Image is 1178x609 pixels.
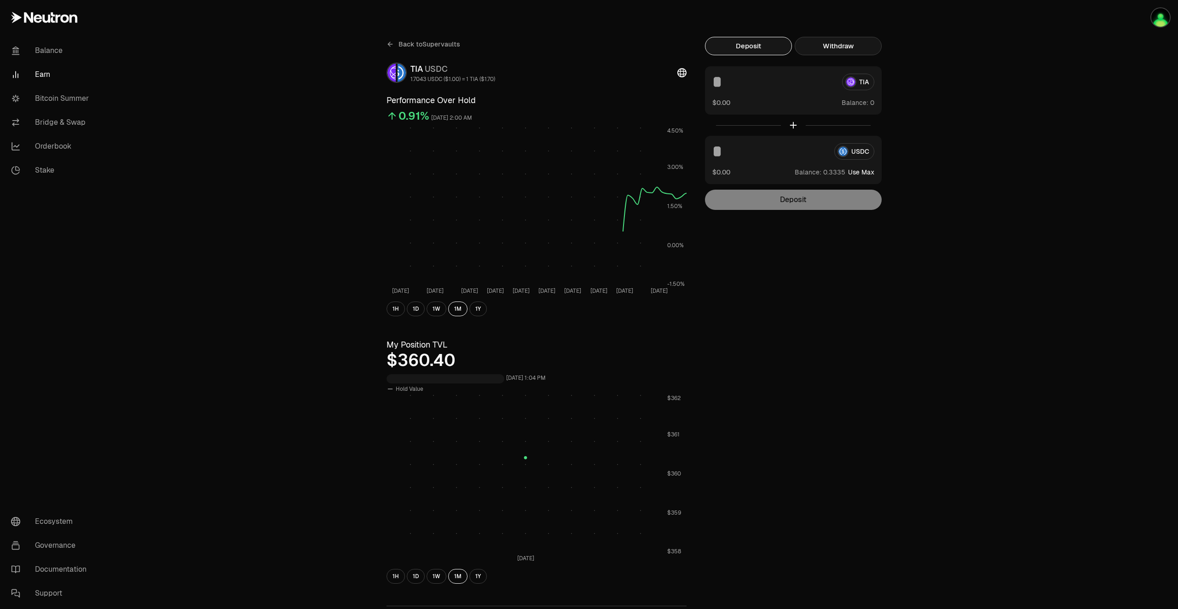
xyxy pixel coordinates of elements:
a: Orderbook [4,134,99,158]
button: $0.00 [712,167,730,177]
button: 1Y [469,302,487,316]
a: Governance [4,534,99,557]
a: Bridge & Swap [4,110,99,134]
a: Support [4,581,99,605]
div: [DATE] 2:00 AM [431,113,472,123]
tspan: [DATE] [590,287,607,295]
span: Hold Value [396,385,423,393]
tspan: 1.50% [667,203,682,210]
tspan: 3.00% [667,163,683,171]
a: Bitcoin Summer [4,87,99,110]
tspan: [DATE] [513,287,530,295]
tspan: $361 [667,431,680,438]
tspan: -1.50% [667,280,685,288]
tspan: 4.50% [667,127,683,134]
div: 1.7043 USDC ($1.00) = 1 TIA ($1.70) [410,75,495,83]
img: USDC Logo [398,64,406,82]
span: Balance: [795,168,821,177]
tspan: $359 [667,509,681,516]
div: TIA [410,63,495,75]
a: Back toSupervaults [387,37,460,52]
button: Withdraw [795,37,882,55]
div: 0.91% [398,109,429,123]
tspan: [DATE] [651,287,668,295]
button: 1W [427,569,446,584]
span: Balance: [842,98,868,107]
a: Ecosystem [4,510,99,534]
tspan: [DATE] [616,287,633,295]
tspan: [DATE] [538,287,555,295]
a: Documentation [4,557,99,581]
button: 1W [427,302,446,316]
span: USDC [425,64,448,74]
tspan: [DATE] [461,287,478,295]
img: portefeuilleterra [1151,8,1170,27]
a: Balance [4,39,99,63]
div: $360.40 [387,351,687,370]
tspan: 0.00% [667,242,684,249]
img: TIA Logo [387,64,396,82]
button: $0.00 [712,98,730,107]
tspan: [DATE] [392,287,409,295]
button: 1M [448,302,468,316]
button: Deposit [705,37,792,55]
a: Stake [4,158,99,182]
button: Use Max [848,168,874,177]
span: Back to Supervaults [398,40,460,49]
button: 1M [448,569,468,584]
div: [DATE] 1:04 PM [506,373,546,383]
h3: Performance Over Hold [387,94,687,107]
a: Earn [4,63,99,87]
h3: My Position TVL [387,338,687,351]
tspan: $362 [667,394,681,402]
button: 1H [387,569,405,584]
tspan: [DATE] [487,287,504,295]
tspan: [DATE] [517,555,534,562]
tspan: $360 [667,470,681,477]
tspan: [DATE] [564,287,581,295]
tspan: $358 [667,548,681,555]
button: 1D [407,302,425,316]
tspan: [DATE] [427,287,444,295]
button: 1H [387,302,405,316]
button: 1Y [469,569,487,584]
button: 1D [407,569,425,584]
